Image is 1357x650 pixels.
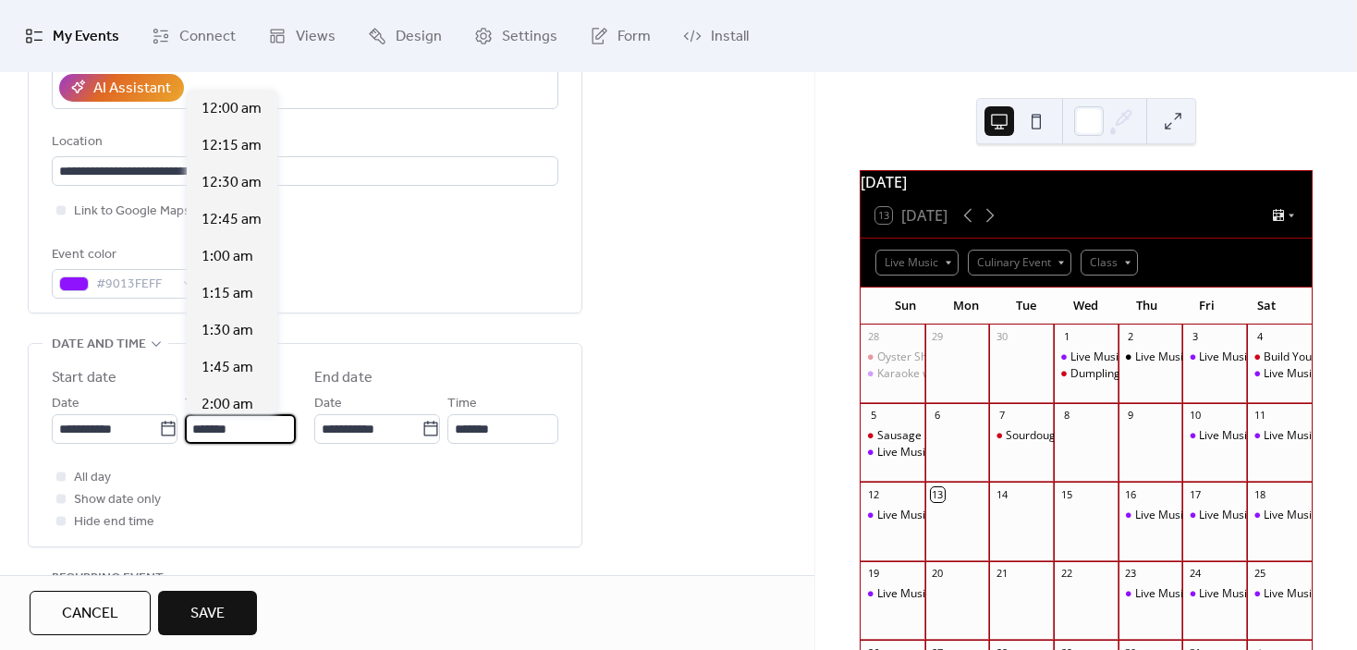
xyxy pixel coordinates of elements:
[447,393,477,415] span: Time
[1253,330,1266,344] div: 4
[931,487,945,501] div: 13
[1006,428,1131,444] div: Sourdough Starter Class
[202,357,253,379] span: 1:45 am
[138,7,250,65] a: Connect
[995,567,1009,581] div: 21
[74,201,190,223] span: Link to Google Maps
[1119,586,1183,602] div: Live Music - Joy Bonner
[93,78,171,100] div: AI Assistant
[1188,330,1202,344] div: 3
[1135,508,1285,523] div: Live Music - [PERSON_NAME]
[314,393,342,415] span: Date
[1135,586,1285,602] div: Live Music - [PERSON_NAME]
[158,591,257,635] button: Save
[861,445,925,460] div: Live Music - Kielo Smith
[1124,567,1138,581] div: 23
[59,74,184,102] button: AI Assistant
[1124,330,1138,344] div: 2
[74,467,111,489] span: All day
[74,511,154,533] span: Hide end time
[1182,508,1247,523] div: Live Music - Sue & Jordan
[1119,350,1183,365] div: Live Music Lynda Tymcheck & Marty Townsend
[861,366,925,382] div: Karaoke with Christina & Erik from Sound House Productions
[190,603,225,625] span: Save
[1119,508,1183,523] div: Live Music - Rowdy Yates
[866,567,880,581] div: 19
[1247,366,1312,382] div: Live Music - Michael Peters
[861,586,925,602] div: Live Music - Loren Radis
[11,7,133,65] a: My Events
[877,508,1134,523] div: Live Music - [PERSON_NAME] with The Heavy Cats
[460,7,571,65] a: Settings
[617,22,651,52] span: Form
[877,586,1027,602] div: Live Music - [PERSON_NAME]
[52,367,116,389] div: Start date
[1188,487,1202,501] div: 17
[202,209,262,231] span: 12:45 am
[1059,487,1073,501] div: 15
[1059,567,1073,581] div: 22
[875,288,935,325] div: Sun
[1253,567,1266,581] div: 25
[52,568,164,590] span: Recurring event
[1182,586,1247,602] div: Live Music - Dave Tate
[74,489,161,511] span: Show date only
[52,334,146,356] span: Date and time
[30,591,151,635] button: Cancel
[1199,428,1349,444] div: Live Music - [PERSON_NAME]
[931,567,945,581] div: 20
[1177,288,1237,325] div: Fri
[1182,350,1247,365] div: Live Music - Dave Tate
[202,246,253,268] span: 1:00 am
[202,283,253,305] span: 1:15 am
[62,603,118,625] span: Cancel
[1070,350,1220,365] div: Live Music - [PERSON_NAME]
[866,330,880,344] div: 28
[877,350,991,365] div: Oyster Shucking Class
[1054,366,1119,382] div: Dumpling Making Class at Primal House
[861,350,925,365] div: Oyster Shucking Class
[202,320,253,342] span: 1:30 am
[935,288,996,325] div: Mon
[989,428,1054,444] div: Sourdough Starter Class
[877,428,993,444] div: Sausage Making Class
[1116,288,1176,325] div: Thu
[53,22,119,52] span: My Events
[711,22,749,52] span: Install
[1124,409,1138,423] div: 9
[866,487,880,501] div: 12
[1237,288,1297,325] div: Sat
[861,171,1312,193] div: [DATE]
[931,330,945,344] div: 29
[1054,350,1119,365] div: Live Music - Michael Campbell
[1056,288,1116,325] div: Wed
[877,366,1297,382] div: Karaoke with [PERSON_NAME] & [PERSON_NAME] from Sound House Productions
[314,367,373,389] div: End date
[52,244,200,266] div: Event color
[1188,567,1202,581] div: 24
[576,7,665,65] a: Form
[1199,586,1349,602] div: Live Music - [PERSON_NAME]
[1070,366,1319,382] div: Dumpling Making Class at [GEOGRAPHIC_DATA]
[354,7,456,65] a: Design
[1247,508,1312,523] div: Live Music - The Belmore's
[1059,330,1073,344] div: 1
[877,445,1027,460] div: Live Music - [PERSON_NAME]
[861,508,925,523] div: Live Music - Steve Philip with The Heavy Cats
[996,288,1056,325] div: Tue
[1247,428,1312,444] div: Live Music - Vince Galindo
[995,487,1009,501] div: 14
[1182,428,1247,444] div: Live Music - Emily Smith
[1247,350,1312,365] div: Build Your Own Chocolate Bar - Class
[296,22,336,52] span: Views
[866,409,880,423] div: 5
[669,7,763,65] a: Install
[1199,350,1349,365] div: Live Music - [PERSON_NAME]
[202,98,262,120] span: 12:00 am
[202,172,262,194] span: 12:30 am
[396,22,442,52] span: Design
[1188,409,1202,423] div: 10
[185,393,214,415] span: Time
[1247,586,1312,602] div: Live Music - Katie Chappell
